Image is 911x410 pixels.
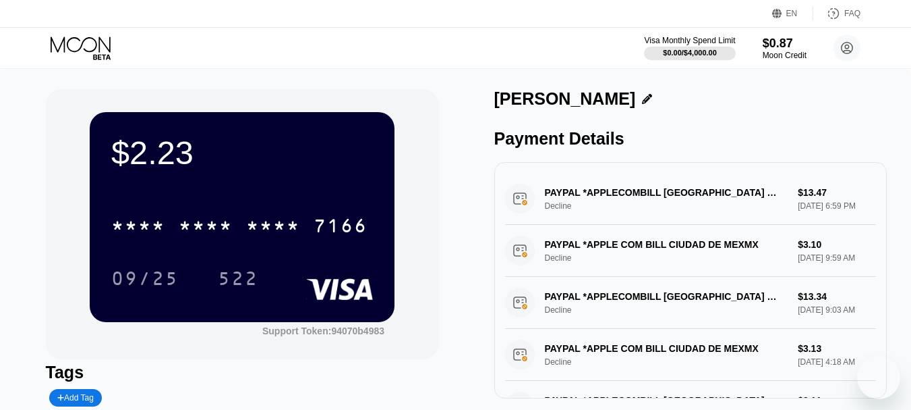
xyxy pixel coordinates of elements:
div: Tags [46,363,439,382]
div: $0.87Moon Credit [763,36,806,60]
div: 7166 [314,217,368,238]
iframe: Button to launch messaging window [857,356,900,399]
div: Support Token:94070b4983 [262,326,384,336]
div: Payment Details [494,129,887,149]
div: FAQ [813,7,860,20]
div: 522 [218,270,258,291]
div: 522 [208,261,268,295]
div: Support Token: 94070b4983 [262,326,384,336]
div: EN [786,9,798,18]
div: Add Tag [49,389,102,407]
div: EN [772,7,813,20]
div: Add Tag [57,393,94,403]
div: $0.87 [763,36,806,51]
div: [PERSON_NAME] [494,89,636,109]
div: Visa Monthly Spend Limit [644,36,735,45]
div: 09/25 [101,261,189,295]
div: FAQ [844,9,860,18]
div: $2.23 [111,134,373,172]
div: Moon Credit [763,51,806,60]
div: $0.00 / $4,000.00 [663,49,717,57]
div: Visa Monthly Spend Limit$0.00/$4,000.00 [644,36,735,60]
div: 09/25 [111,270,179,291]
